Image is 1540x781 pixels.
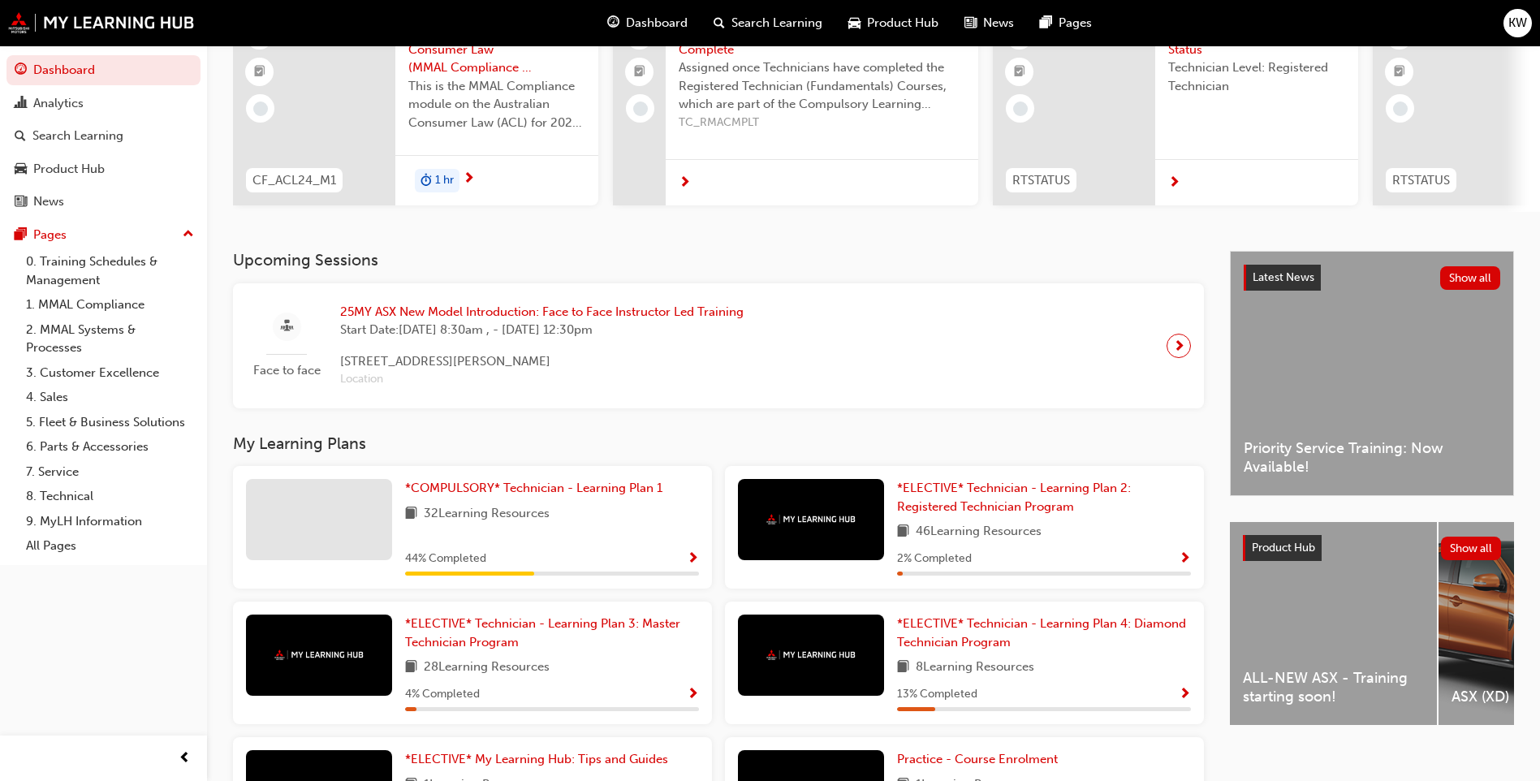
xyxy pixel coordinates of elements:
a: *ELECTIVE* Technician - Learning Plan 2: Registered Technician Program [897,479,1191,516]
a: 4. Sales [19,385,201,410]
a: Product HubShow all [1243,535,1501,561]
a: Dashboard [6,55,201,85]
span: *ELECTIVE* Technician - Learning Plan 4: Diamond Technician Program [897,616,1186,649]
a: News [6,187,201,217]
a: 2. MMAL Systems & Processes [19,317,201,360]
button: Show all [1441,537,1502,560]
span: news-icon [964,13,977,33]
a: 1. MMAL Compliance [19,292,201,317]
span: Latest News [1253,270,1314,284]
span: book-icon [405,658,417,678]
span: book-icon [897,522,909,542]
a: 7. Service [19,460,201,485]
a: *COMPULSORY* Technician - Learning Plan 1 [405,479,669,498]
a: Product Hub [6,154,201,184]
span: guage-icon [607,13,619,33]
a: 9. MyLH Information [19,509,201,534]
span: pages-icon [1040,13,1052,33]
a: Face to face25MY ASX New Model Introduction: Face to Face Instructor Led TrainingStart Date:[DATE... [246,296,1191,395]
span: 25MY ASX New Model Introduction: Face to Face Instructor Led Training [340,303,744,321]
a: 6. Parts & Accessories [19,434,201,460]
span: booktick-icon [254,62,265,83]
span: ALL-NEW ASX - Training starting soon! [1243,669,1424,705]
span: chart-icon [15,97,27,111]
span: *COMPULSORY* Technician - Learning Plan 1 [405,481,662,495]
span: Face to face [246,361,327,380]
span: Dashboard [626,14,688,32]
div: Product Hub [33,160,105,179]
span: prev-icon [179,749,191,769]
button: Show Progress [1179,684,1191,705]
a: Latest NewsShow all [1244,265,1500,291]
span: Location [340,370,744,389]
span: [STREET_ADDRESS][PERSON_NAME] [340,352,744,371]
span: This is the MMAL Compliance module on the Australian Consumer Law (ACL) for 2024. Complete this m... [408,77,585,132]
span: *ELECTIVE* Technician - Learning Plan 2: Registered Technician Program [897,481,1131,514]
a: 3. Customer Excellence [19,360,201,386]
span: Show Progress [1179,552,1191,567]
span: Assigned once Technicians have completed the Registered Technician (Fundamentals) Courses, which ... [679,58,965,114]
a: *ELECTIVE* Technician - Learning Plan 3: Master Technician Program [405,615,699,651]
span: 46 Learning Resources [916,522,1042,542]
span: Show Progress [687,552,699,567]
span: next-icon [679,176,691,191]
a: Latest NewsShow allPriority Service Training: Now Available! [1230,251,1514,496]
span: news-icon [15,195,27,209]
img: mmal [274,649,364,660]
a: RTSTATUSRegistered Technician StatusTechnician Level: Registered Technician [993,9,1358,205]
span: booktick-icon [634,62,645,83]
span: pages-icon [15,228,27,243]
a: car-iconProduct Hub [835,6,951,40]
a: ALL-NEW ASX - Training starting soon! [1230,522,1437,725]
button: KW [1503,9,1532,37]
span: Priority Service Training: Now Available! [1244,439,1500,476]
span: 28 Learning Resources [424,658,550,678]
span: learningRecordVerb_NONE-icon [253,101,268,116]
button: Pages [6,220,201,250]
span: car-icon [848,13,861,33]
a: 8. Technical [19,484,201,509]
span: Start Date: [DATE] 8:30am , - [DATE] 12:30pm [340,321,744,339]
span: Product Hub [867,14,938,32]
a: Analytics [6,88,201,119]
div: Search Learning [32,127,123,145]
span: RTSTATUS [1392,171,1450,190]
span: RTSTATUS [1012,171,1070,190]
a: Search Learning [6,121,201,151]
span: Technician Level: Registered Technician [1168,58,1345,95]
span: 8 Learning Resources [916,658,1034,678]
button: Show Progress [687,684,699,705]
span: Show Progress [1179,688,1191,702]
a: CF_ACL24_M1The Australian Consumer Law (MMAL Compliance - 2024)This is the MMAL Compliance module... [233,9,598,205]
span: 1 hr [435,171,454,190]
img: mmal [766,514,856,524]
span: learningRecordVerb_NONE-icon [1013,101,1028,116]
a: *ELECTIVE* Technician - Learning Plan 4: Diamond Technician Program [897,615,1191,651]
a: search-iconSearch Learning [701,6,835,40]
span: next-icon [1173,334,1185,357]
span: search-icon [714,13,725,33]
span: 32 Learning Resources [424,504,550,524]
span: booktick-icon [1014,62,1025,83]
span: Show Progress [687,688,699,702]
img: mmal [766,649,856,660]
span: sessionType_FACE_TO_FACE-icon [281,317,293,337]
span: Practice - Course Enrolment [897,752,1058,766]
span: learningRecordVerb_NONE-icon [1393,101,1408,116]
span: KW [1508,14,1527,32]
span: 44 % Completed [405,550,486,568]
div: News [33,192,64,211]
span: search-icon [15,129,26,144]
span: 4 % Completed [405,685,480,704]
a: *ELECTIVE* My Learning Hub: Tips and Guides [405,750,675,769]
a: Registered Mechanic Advanced - CompleteAssigned once Technicians have completed the Registered Te... [613,9,978,205]
a: guage-iconDashboard [594,6,701,40]
a: mmal [8,12,195,33]
h3: My Learning Plans [233,434,1204,453]
span: Product Hub [1252,541,1315,554]
a: pages-iconPages [1027,6,1105,40]
span: Pages [1059,14,1092,32]
button: Show Progress [687,549,699,569]
span: up-icon [183,224,194,245]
